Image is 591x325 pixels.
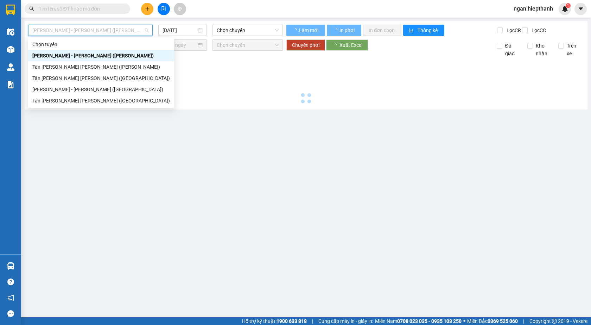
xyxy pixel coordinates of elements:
button: bar-chartThống kê [403,25,444,36]
div: Tân Châu - Hồ Chí Minh (TIỀN) [28,61,174,73]
div: [PERSON_NAME] - [PERSON_NAME] ([PERSON_NAME]) [32,52,170,60]
span: 1 [567,3,569,8]
span: In phơi [339,26,356,34]
input: Tìm tên, số ĐT hoặc mã đơn [39,5,122,13]
img: warehouse-icon [7,46,14,53]
span: Lọc CC [529,26,547,34]
div: Chọn tuyến [32,40,170,48]
button: Chuyển phơi [286,39,325,51]
span: | [312,317,313,325]
strong: 0708 023 035 - 0935 103 250 [397,318,462,324]
sup: 1 [566,3,571,8]
button: caret-down [574,3,587,15]
div: Tân Châu - Hồ Chí Minh (Giường) [28,73,174,84]
span: Cung cấp máy in - giấy in: [318,317,373,325]
strong: 0369 525 060 [488,318,518,324]
div: Tân Châu - Hồ Chí Minh (Giường) [28,95,174,106]
span: Chọn chuyến [217,40,279,50]
button: In phơi [327,25,361,36]
span: question-circle [7,279,14,285]
span: Hồ Chí Minh - Tân Châu (TIỀN) [32,25,148,36]
img: warehouse-icon [7,63,14,71]
span: Thống kê [418,26,439,34]
span: bar-chart [409,28,415,33]
span: plus [145,6,150,11]
strong: 1900 633 818 [277,318,307,324]
div: Hồ Chí Minh - Tân Châu (TIỀN) [28,50,174,61]
span: caret-down [578,6,584,12]
button: plus [141,3,153,15]
span: Làm mới [299,26,319,34]
span: copyright [552,319,557,324]
img: solution-icon [7,81,14,88]
span: loading [292,28,298,33]
input: 12/08/2025 [163,26,196,34]
span: Miền Nam [375,317,462,325]
span: message [7,310,14,317]
span: Kho nhận [533,42,553,57]
div: Tân [PERSON_NAME] [PERSON_NAME] ([GEOGRAPHIC_DATA]) [32,97,170,105]
span: search [29,6,34,11]
img: warehouse-icon [7,28,14,36]
span: ⚪️ [463,320,465,323]
img: warehouse-icon [7,262,14,270]
span: file-add [161,6,166,11]
button: Xuất Excel [326,39,368,51]
span: Trên xe [564,42,584,57]
div: [PERSON_NAME] - [PERSON_NAME] ([GEOGRAPHIC_DATA]) [32,86,170,93]
button: In đơn chọn [363,25,401,36]
span: aim [177,6,182,11]
span: Miền Bắc [467,317,518,325]
div: Hồ Chí Minh - Tân Châu (Giường) [28,84,174,95]
img: logo-vxr [6,5,15,15]
span: notification [7,294,14,301]
div: Tân [PERSON_NAME] [PERSON_NAME] ([PERSON_NAME]) [32,63,170,71]
span: ngan.hiepthanh [508,4,559,13]
span: loading [332,28,338,33]
span: Lọc CR [504,26,522,34]
span: | [523,317,524,325]
span: Chọn chuyến [217,25,279,36]
img: icon-new-feature [562,6,568,12]
span: Hỗ trợ kỹ thuật: [242,317,307,325]
span: Đã giao [502,42,522,57]
button: file-add [158,3,170,15]
button: Làm mới [286,25,325,36]
input: Chọn ngày [163,41,196,49]
div: Tân [PERSON_NAME] [PERSON_NAME] ([GEOGRAPHIC_DATA]) [32,74,170,82]
div: Chọn tuyến [28,39,174,50]
button: aim [174,3,186,15]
